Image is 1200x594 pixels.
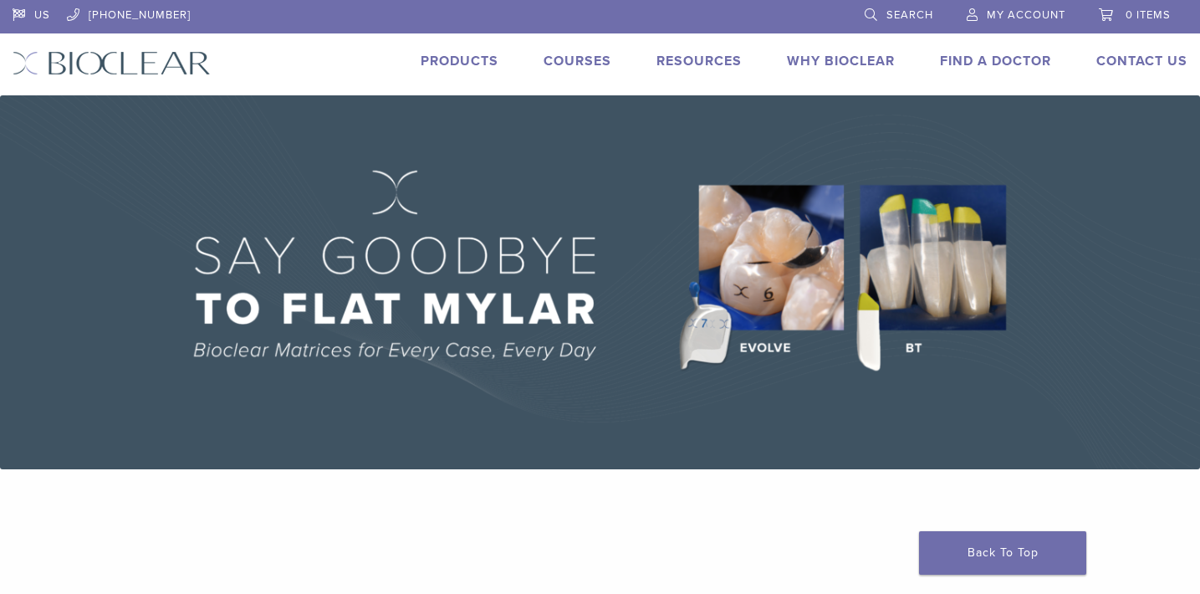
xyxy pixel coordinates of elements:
a: Find A Doctor [940,53,1051,69]
a: Resources [656,53,742,69]
img: Bioclear [13,51,211,75]
a: Courses [544,53,611,69]
a: Products [421,53,498,69]
span: My Account [987,8,1065,22]
span: 0 items [1126,8,1171,22]
span: Search [886,8,933,22]
a: Why Bioclear [787,53,895,69]
a: Contact Us [1096,53,1187,69]
a: Back To Top [919,531,1086,575]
